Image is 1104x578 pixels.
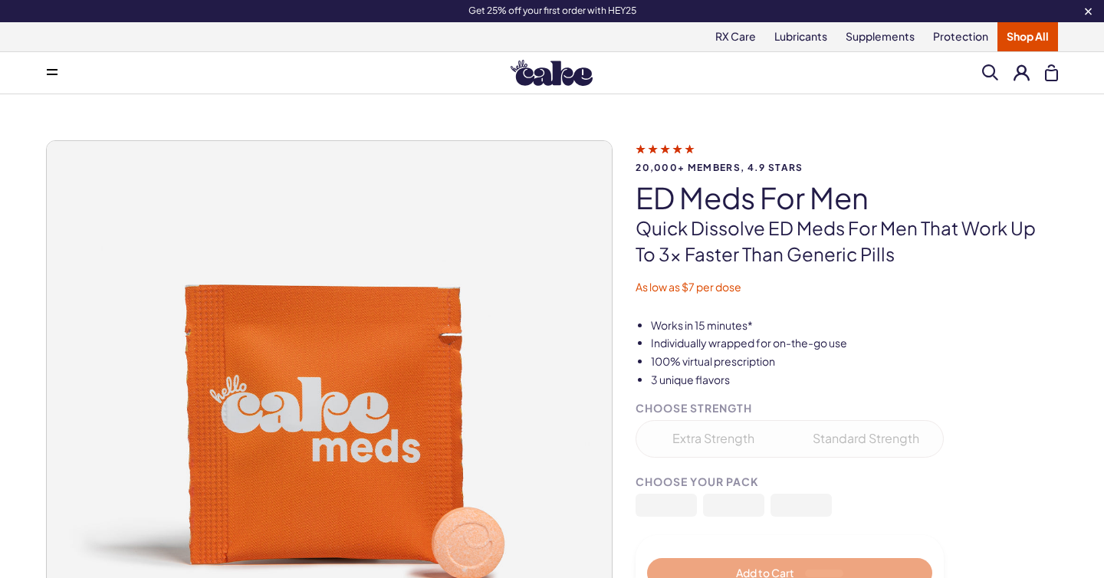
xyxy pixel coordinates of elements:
[651,373,1058,388] li: 3 unique flavors
[997,22,1058,51] a: Shop All
[765,22,836,51] a: Lubricants
[636,182,1058,214] h1: ED Meds for Men
[636,215,1058,267] p: Quick dissolve ED Meds for men that work up to 3x faster than generic pills
[651,336,1058,351] li: Individually wrapped for on-the-go use
[511,60,593,86] img: Hello Cake
[651,354,1058,369] li: 100% virtual prescription
[636,163,1058,172] span: 20,000+ members, 4.9 stars
[636,142,1058,172] a: 20,000+ members, 4.9 stars
[651,318,1058,333] li: Works in 15 minutes*
[706,22,765,51] a: RX Care
[836,22,924,51] a: Supplements
[636,280,1058,295] p: As low as $7 per dose
[924,22,997,51] a: Protection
